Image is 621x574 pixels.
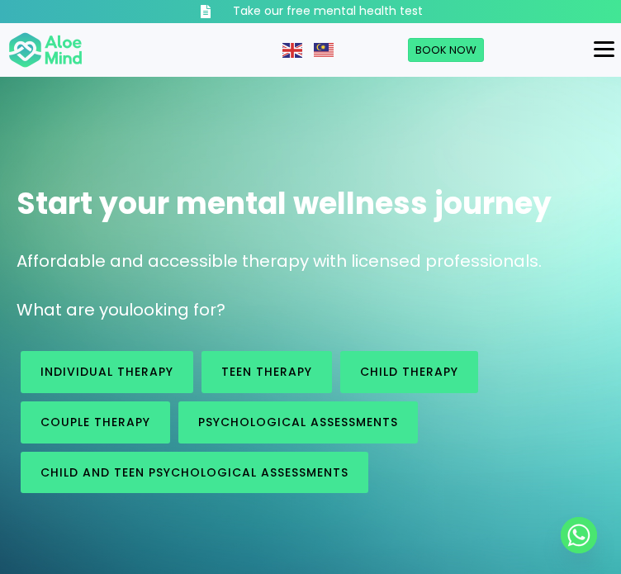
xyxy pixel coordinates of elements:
[17,249,604,273] p: Affordable and accessible therapy with licensed professionals.
[17,298,129,321] span: What are you
[360,363,458,380] span: Child Therapy
[408,38,484,63] a: Book Now
[587,36,621,64] button: Menu
[233,3,423,20] h3: Take our free mental health test
[314,43,334,58] img: ms
[340,351,478,393] a: Child Therapy
[21,452,368,494] a: Child and Teen Psychological assessments
[282,41,304,58] a: English
[40,414,150,430] span: Couple therapy
[314,41,335,58] a: Malay
[129,298,225,321] span: looking for?
[201,351,332,393] a: Teen Therapy
[8,31,83,69] img: Aloe mind Logo
[162,3,459,20] a: Take our free mental health test
[21,351,193,393] a: Individual therapy
[40,464,348,481] span: Child and Teen Psychological assessments
[415,42,476,58] span: Book Now
[40,363,173,380] span: Individual therapy
[198,414,398,430] span: Psychological assessments
[561,517,597,553] a: Whatsapp
[282,43,302,58] img: en
[178,401,418,444] a: Psychological assessments
[221,363,312,380] span: Teen Therapy
[21,401,170,444] a: Couple therapy
[17,183,552,225] span: Start your mental wellness journey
